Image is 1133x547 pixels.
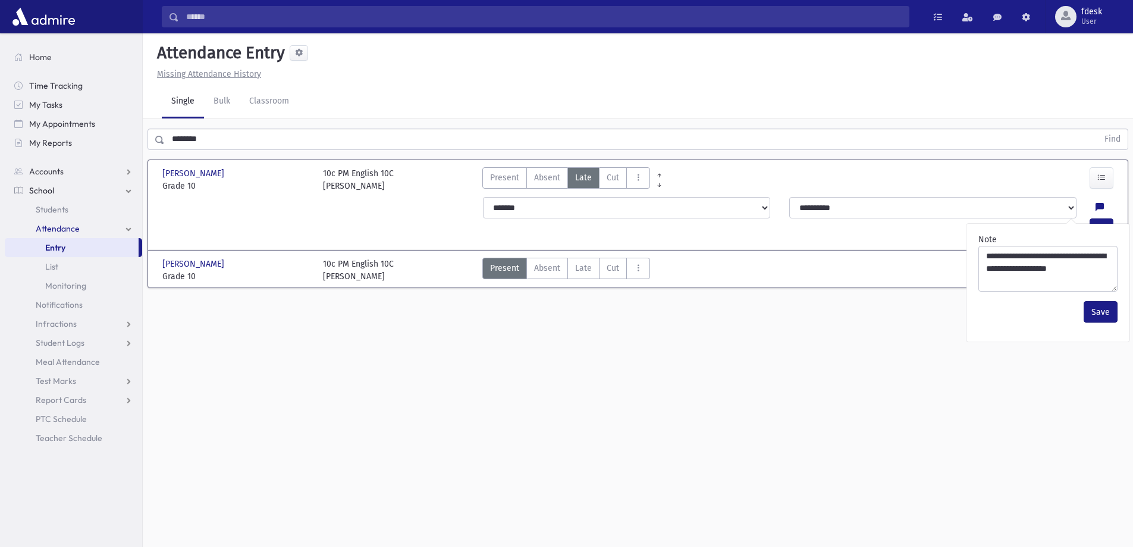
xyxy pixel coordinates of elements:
a: My Reports [5,133,142,152]
div: AttTypes [482,167,650,192]
a: Infractions [5,314,142,333]
a: Home [5,48,142,67]
span: Infractions [36,318,77,329]
button: Find [1097,129,1128,149]
span: My Reports [29,137,72,148]
a: School [5,181,142,200]
button: Save [1084,301,1118,323]
span: School [29,185,54,196]
input: Search [179,6,909,27]
a: Teacher Schedule [5,429,142,448]
span: Present [490,262,519,274]
span: Absent [534,171,560,184]
span: Home [29,52,52,62]
h5: Attendance Entry [152,43,285,63]
span: Monitoring [45,280,86,291]
u: Missing Attendance History [157,69,261,79]
a: Accounts [5,162,142,181]
span: Test Marks [36,376,76,386]
span: Report Cards [36,395,86,405]
span: fdesk [1081,7,1102,17]
a: Classroom [240,85,299,118]
a: PTC Schedule [5,410,142,429]
span: Student Logs [36,337,84,348]
span: Teacher Schedule [36,433,102,443]
span: [PERSON_NAME] [162,167,227,180]
span: Cut [607,262,619,274]
a: Meal Attendance [5,352,142,371]
img: AdmirePro [10,5,78,29]
span: Absent [534,262,560,274]
div: AttTypes [482,258,650,283]
span: Present [490,171,519,184]
a: Test Marks [5,371,142,390]
a: Student Logs [5,333,142,352]
span: Late [575,262,592,274]
a: My Tasks [5,95,142,114]
span: Accounts [29,166,64,177]
span: Late [575,171,592,184]
span: My Tasks [29,99,62,110]
span: PTC Schedule [36,414,87,424]
span: My Appointments [29,118,95,129]
span: Notifications [36,299,83,310]
a: Attendance [5,219,142,238]
a: Students [5,200,142,219]
a: My Appointments [5,114,142,133]
span: Time Tracking [29,80,83,91]
a: Monitoring [5,276,142,295]
span: Meal Attendance [36,357,100,367]
a: Report Cards [5,390,142,410]
span: Cut [607,171,619,184]
a: Notifications [5,295,142,314]
label: Note [978,233,997,246]
span: Entry [45,242,65,253]
span: Grade 10 [162,180,311,192]
a: Single [162,85,204,118]
a: Time Tracking [5,76,142,95]
span: List [45,261,58,272]
span: User [1081,17,1102,26]
span: Students [36,204,68,215]
a: Bulk [204,85,240,118]
div: 10c PM English 10C [PERSON_NAME] [323,258,394,283]
a: List [5,257,142,276]
a: Missing Attendance History [152,69,261,79]
a: Entry [5,238,139,257]
span: [PERSON_NAME] [162,258,227,270]
span: Attendance [36,223,80,234]
div: 10c PM English 10C [PERSON_NAME] [323,167,394,192]
span: Grade 10 [162,270,311,283]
